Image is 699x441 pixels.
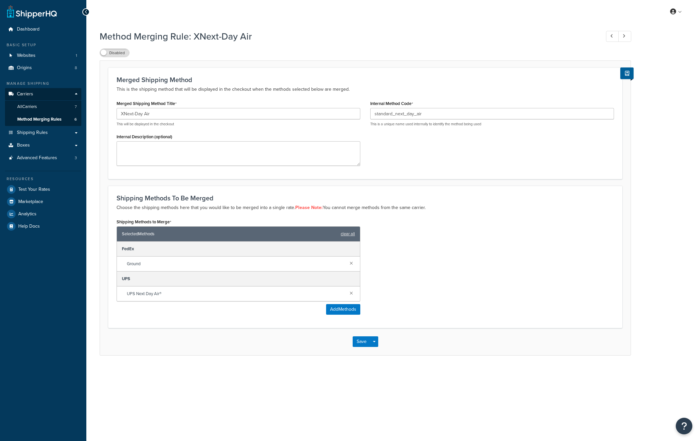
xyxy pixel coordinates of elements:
[17,104,37,110] span: All Carriers
[127,289,344,298] span: UPS Next Day Air®
[100,49,129,57] label: Disabled
[5,42,81,48] div: Basic Setup
[74,117,77,122] span: 6
[5,196,81,208] a: Marketplace
[606,31,619,42] a: Previous Record
[117,101,177,106] label: Merged Shipping Method Title
[117,204,614,212] p: Choose the shipping methods here that you would like to be merged into a single rate. You cannot ...
[295,204,323,211] strong: Please Note:
[117,85,614,93] p: This is the shipping method that will be displayed in the checkout when the methods selected belo...
[5,127,81,139] a: Shipping Rules
[5,152,81,164] li: Advanced Features
[100,30,594,43] h1: Method Merging Rule: XNext-Day Air
[18,224,40,229] span: Help Docs
[17,143,30,148] span: Boxes
[117,242,360,257] div: FedEx
[370,101,413,106] label: Internal Method Code
[5,50,81,62] li: Websites
[5,152,81,164] a: Advanced Features3
[17,117,61,122] span: Method Merging Rules
[620,67,634,79] button: Show Help Docs
[117,194,614,202] h3: Shipping Methods To Be Merged
[5,81,81,86] div: Manage Shipping
[5,88,81,100] a: Carriers
[117,122,360,127] p: This will be displayed in the checkout
[17,65,32,71] span: Origins
[353,336,371,347] button: Save
[75,155,77,161] span: 3
[326,304,360,315] button: AddMethods
[5,50,81,62] a: Websites1
[5,88,81,126] li: Carriers
[75,65,77,71] span: 8
[127,259,344,269] span: Ground
[5,183,81,195] a: Test Your Rates
[5,62,81,74] a: Origins8
[117,219,171,225] label: Shipping Methods to Merge
[5,220,81,232] a: Help Docs
[117,76,614,83] h3: Merged Shipping Method
[17,155,57,161] span: Advanced Features
[117,134,172,139] label: Internal Description (optional)
[17,130,48,136] span: Shipping Rules
[17,27,40,32] span: Dashboard
[5,113,81,126] li: Method Merging Rules
[17,53,36,58] span: Websites
[5,113,81,126] a: Method Merging Rules6
[676,418,692,434] button: Open Resource Center
[5,208,81,220] a: Analytics
[5,139,81,152] a: Boxes
[76,53,77,58] span: 1
[117,272,360,286] div: UPS
[17,91,33,97] span: Carriers
[5,101,81,113] a: AllCarriers7
[122,229,337,239] span: Selected Methods
[5,176,81,182] div: Resources
[18,211,37,217] span: Analytics
[75,104,77,110] span: 7
[618,31,631,42] a: Next Record
[5,62,81,74] li: Origins
[18,199,43,205] span: Marketplace
[18,187,50,192] span: Test Your Rates
[5,23,81,36] a: Dashboard
[341,229,355,239] a: clear all
[370,122,614,127] p: This is a unique name used internally to identify the method being used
